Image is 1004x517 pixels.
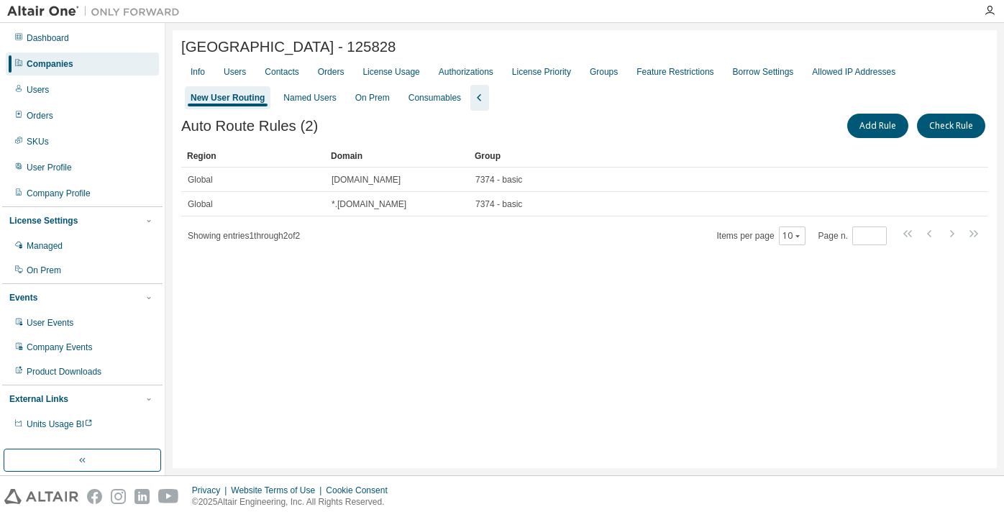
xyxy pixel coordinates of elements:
span: [DOMAIN_NAME] [332,174,401,186]
div: Consumables [409,92,461,104]
div: Domain [331,145,463,168]
div: Borrow Settings [733,66,794,78]
img: Altair One [7,4,187,19]
div: On Prem [355,92,390,104]
div: Group [475,145,948,168]
button: Check Rule [917,114,985,138]
div: Companies [27,58,73,70]
div: User Events [27,317,73,329]
div: Groups [590,66,618,78]
div: Cookie Consent [326,485,396,496]
img: facebook.svg [87,489,102,504]
span: 7374 - basic [475,198,522,210]
img: altair_logo.svg [4,489,78,504]
span: 7374 - basic [475,174,522,186]
span: Auto Route Rules (2) [181,118,318,134]
div: Users [224,66,246,78]
span: Global [188,198,213,210]
div: License Priority [512,66,571,78]
div: Product Downloads [27,366,101,378]
span: [GEOGRAPHIC_DATA] - 125828 [181,39,396,55]
div: Website Terms of Use [231,485,326,496]
div: Authorizations [439,66,493,78]
button: 10 [782,230,802,242]
button: Add Rule [847,114,908,138]
span: Items per page [717,227,806,245]
div: On Prem [27,265,61,276]
div: New User Routing [191,92,265,104]
div: License Usage [362,66,419,78]
div: Dashboard [27,32,69,44]
span: Showing entries 1 through 2 of 2 [188,231,300,241]
div: Users [27,84,49,96]
div: Contacts [265,66,298,78]
img: instagram.svg [111,489,126,504]
div: Privacy [192,485,231,496]
div: Feature Restrictions [636,66,713,78]
span: Units Usage BI [27,419,93,429]
div: Region [187,145,319,168]
p: © 2025 Altair Engineering, Inc. All Rights Reserved. [192,496,396,508]
div: Orders [27,110,53,122]
div: Named Users [283,92,336,104]
div: Info [191,66,205,78]
div: Allowed IP Addresses [812,66,895,78]
span: *.[DOMAIN_NAME] [332,198,406,210]
div: Company Events [27,342,92,353]
div: Orders [318,66,344,78]
div: Company Profile [27,188,91,199]
div: External Links [9,393,68,405]
img: youtube.svg [158,489,179,504]
div: SKUs [27,136,49,147]
span: Global [188,174,213,186]
div: Managed [27,240,63,252]
div: User Profile [27,162,72,173]
div: Events [9,292,37,303]
span: Page n. [818,227,887,245]
img: linkedin.svg [134,489,150,504]
div: License Settings [9,215,78,227]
